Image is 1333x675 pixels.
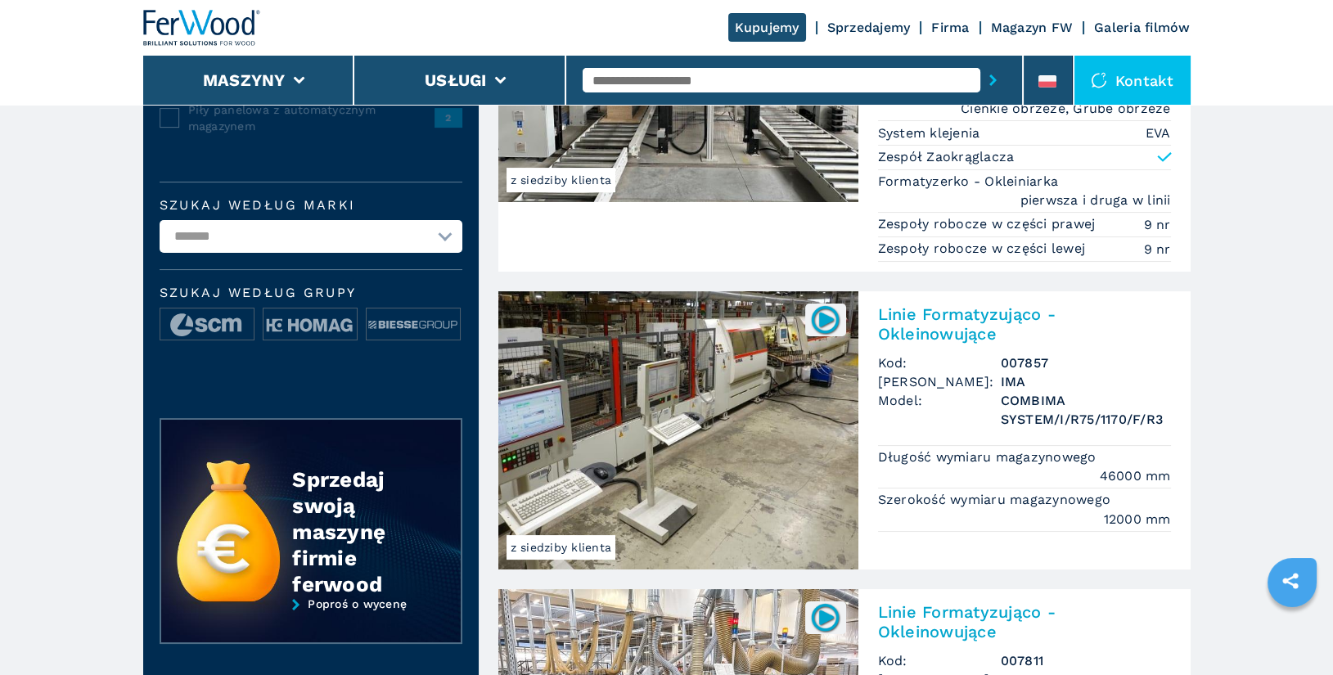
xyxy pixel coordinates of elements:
[878,651,1001,670] span: Kod:
[143,10,261,46] img: Ferwood
[1001,651,1171,670] h3: 007811
[425,70,487,90] button: Usługi
[1001,372,1171,391] h3: IMA
[827,20,911,35] a: Sprzedajemy
[1001,391,1171,429] h3: COMBIMA SYSTEM/I/R75/1170/F/R3
[991,20,1074,35] a: Magazyn FW
[878,304,1171,344] h2: Linie Formatyzująco - Okleinowujące
[160,597,462,656] a: Poproś o wycenę
[809,304,841,335] img: 007857
[878,372,1001,391] span: [PERSON_NAME]:
[263,308,357,341] img: image
[1091,72,1107,88] img: Kontakt
[498,291,1191,569] a: Linie Formatyzująco - Okleinowujące IMA COMBIMA SYSTEM/I/R75/1170/F/R3z siedziby klienta007857Lin...
[160,308,254,341] img: image
[878,491,1115,509] p: Szerokość wymiaru magazynowego
[188,101,435,134] span: Piły panelowa z automatycznym magazynem
[980,61,1006,99] button: submit-button
[1270,560,1311,601] a: sharethis
[878,173,1063,191] p: Formatyzerko - Okleiniarka
[878,215,1100,233] p: Zespoły robocze w części prawej
[878,124,984,142] p: System klejenia
[931,20,969,35] a: Firma
[203,70,286,90] button: Maszyny
[507,168,616,192] span: z siedziby klienta
[435,108,462,128] span: 2
[160,286,462,299] span: Szukaj według grupy
[1001,353,1171,372] h3: 007857
[1074,56,1191,105] div: Kontakt
[1144,240,1171,259] em: 9 nr
[1020,191,1171,209] em: pierwsza i druga w linii
[1104,510,1171,529] em: 12000 mm
[292,466,428,597] div: Sprzedaj swoją maszynę firmie ferwood
[1263,601,1321,663] iframe: Chat
[507,535,616,560] span: z siedziby klienta
[498,291,858,569] img: Linie Formatyzująco - Okleinowujące IMA COMBIMA SYSTEM/I/R75/1170/F/R3
[878,240,1090,258] p: Zespoły robocze w części lewej
[1146,124,1171,142] em: EVA
[1144,215,1171,234] em: 9 nr
[878,448,1101,466] p: Długość wymiaru magazynowego
[367,308,460,341] img: image
[878,148,1015,166] p: Zespół Zaokrąglacza
[728,13,806,42] a: Kupujemy
[160,199,462,212] label: Szukaj według marki
[1094,20,1191,35] a: Galeria filmów
[809,601,841,633] img: 007811
[878,602,1171,641] h2: Linie Formatyzująco - Okleinowujące
[961,99,1171,118] em: Cienkie obrzeże, Grube obrzeże
[1100,466,1171,485] em: 46000 mm
[878,391,1001,429] span: Model:
[878,353,1001,372] span: Kod:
